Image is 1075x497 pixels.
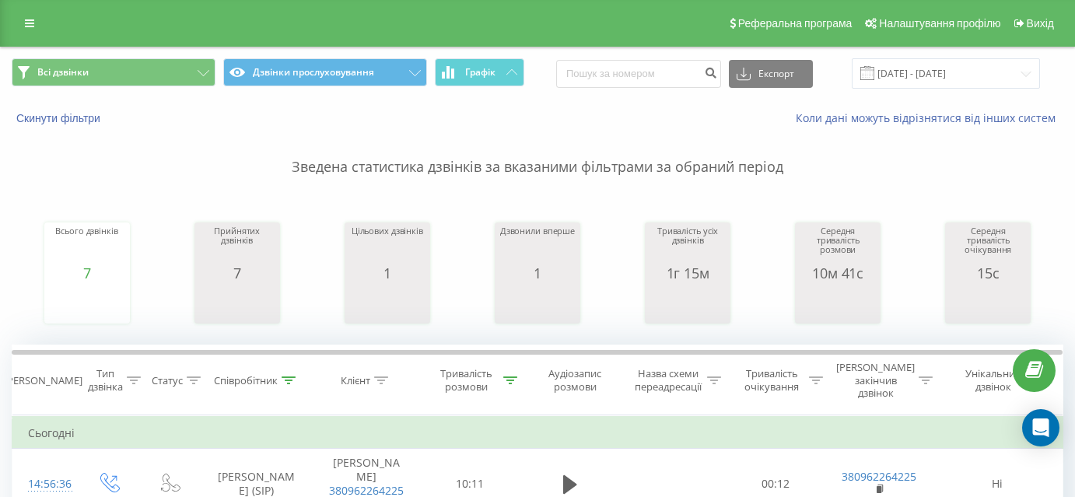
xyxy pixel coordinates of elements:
[198,226,276,265] div: Прийнятих дзвінків
[198,265,276,281] div: 7
[952,368,1035,394] div: Унікальний дзвінок
[739,368,805,394] div: Тривалість очікування
[1027,17,1054,30] span: Вихід
[799,265,877,281] div: 10м 41с
[352,265,423,281] div: 1
[879,17,1000,30] span: Налаштування профілю
[12,418,1063,449] td: Сьогодні
[632,368,702,394] div: Назва схеми переадресації
[649,265,727,281] div: 1г 15м
[1022,409,1059,446] div: Open Intercom Messenger
[836,361,915,401] div: [PERSON_NAME] закінчив дзвінок
[949,226,1027,265] div: Середня тривалість очікування
[435,58,524,86] button: Графік
[37,66,89,79] span: Всі дзвінки
[12,111,108,125] button: Скинути фільтри
[738,17,853,30] span: Реферальна програма
[796,110,1063,125] a: Коли дані можуть відрізнятися вiд інших систем
[55,265,117,281] div: 7
[500,265,575,281] div: 1
[352,226,423,265] div: Цільових дзвінків
[223,58,427,86] button: Дзвінки прослуховування
[12,126,1063,177] p: Зведена статистика дзвінків за вказаними фільтрами за обраний період
[214,374,278,387] div: Співробітник
[465,67,495,78] span: Графік
[152,374,183,387] div: Статус
[433,368,499,394] div: Тривалість розмови
[12,58,215,86] button: Всі дзвінки
[55,226,117,265] div: Всього дзвінків
[799,226,877,265] div: Середня тривалість розмови
[88,368,123,394] div: Тип дзвінка
[4,374,82,387] div: [PERSON_NAME]
[842,469,916,484] a: 380962264225
[535,368,615,394] div: Аудіозапис розмови
[649,226,727,265] div: Тривалість усіх дзвінків
[556,60,721,88] input: Пошук за номером
[949,265,1027,281] div: 15с
[729,60,813,88] button: Експорт
[341,374,370,387] div: Клієнт
[500,226,575,265] div: Дзвонили вперше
